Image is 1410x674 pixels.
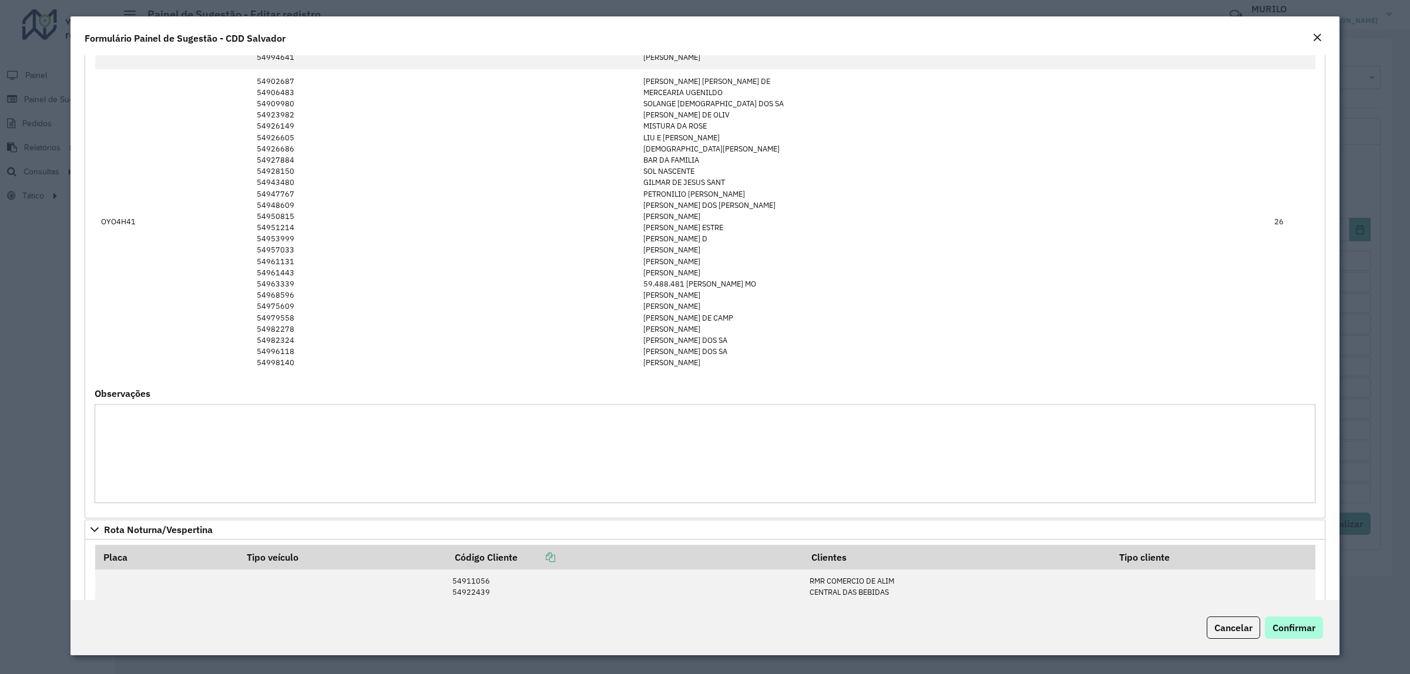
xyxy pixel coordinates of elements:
[85,31,286,45] h4: Formulário Painel de Sugestão - CDD Salvador
[95,69,251,375] td: OYO4H41
[804,569,1112,660] td: RMR COMERCIO DE ALIM CENTRAL DAS BEBIDAS [PERSON_NAME] [PERSON_NAME] ZERO11 HAMBURGUERIA RESTAURA...
[446,545,804,569] th: Código Cliente
[1265,616,1323,639] button: Confirmar
[1268,69,1315,375] td: 26
[637,69,1268,375] td: [PERSON_NAME] [PERSON_NAME] DE MERCEARIA UGENILDO SOLANGE [DEMOGRAPHIC_DATA] DOS SA [PERSON_NAME]...
[104,525,213,534] span: Rota Noturna/Vespertina
[1214,622,1253,633] span: Cancelar
[518,551,555,563] a: Copiar
[95,545,239,569] th: Placa
[1273,622,1315,633] span: Confirmar
[1309,31,1325,46] button: Close
[239,545,446,569] th: Tipo veículo
[251,69,637,375] td: 54902687 54906483 54909980 54923982 54926149 54926605 54926686 54927884 54928150 54943480 5494776...
[95,569,239,660] td: RHQ0D53
[1111,545,1315,569] th: Tipo cliente
[95,386,150,400] label: Observações
[1312,33,1322,42] em: Fechar
[446,569,804,660] td: 54911056 54922439 54928520 54930619 54931080 54973865 54979125
[85,520,1325,540] a: Rota Noturna/Vespertina
[804,545,1112,569] th: Clientes
[1207,616,1260,639] button: Cancelar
